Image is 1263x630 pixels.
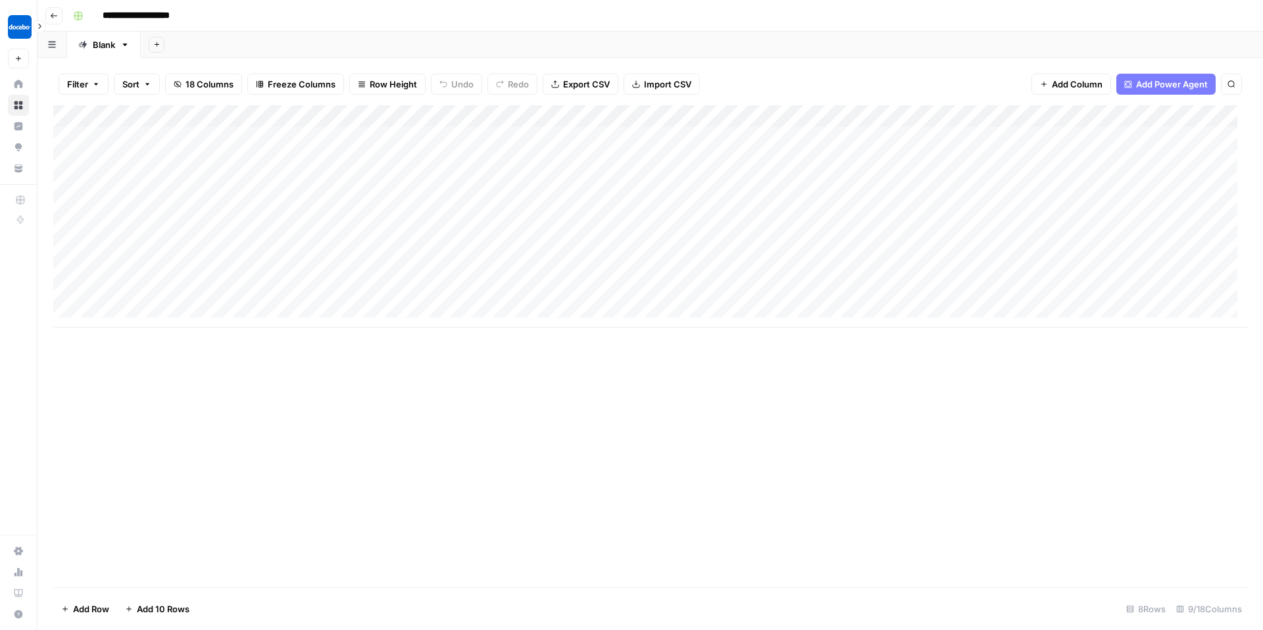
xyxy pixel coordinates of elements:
[563,78,610,91] span: Export CSV
[186,78,234,91] span: 18 Columns
[431,74,482,95] button: Undo
[8,116,29,137] a: Insights
[8,95,29,116] a: Browse
[487,74,537,95] button: Redo
[247,74,344,95] button: Freeze Columns
[67,78,88,91] span: Filter
[8,15,32,39] img: Docebo Logo
[8,604,29,625] button: Help + Support
[8,137,29,158] a: Opportunities
[73,602,109,616] span: Add Row
[1136,78,1208,91] span: Add Power Agent
[1031,74,1111,95] button: Add Column
[508,78,529,91] span: Redo
[543,74,618,95] button: Export CSV
[8,11,29,43] button: Workspace: Docebo
[8,541,29,562] a: Settings
[1116,74,1216,95] button: Add Power Agent
[1171,598,1247,619] div: 9/18 Columns
[8,74,29,95] a: Home
[137,602,189,616] span: Add 10 Rows
[59,74,109,95] button: Filter
[122,78,139,91] span: Sort
[349,74,426,95] button: Row Height
[8,158,29,179] a: Your Data
[370,78,417,91] span: Row Height
[93,38,115,51] div: Blank
[624,74,700,95] button: Import CSV
[114,74,160,95] button: Sort
[8,562,29,583] a: Usage
[644,78,691,91] span: Import CSV
[1052,78,1102,91] span: Add Column
[268,78,335,91] span: Freeze Columns
[53,598,117,619] button: Add Row
[1121,598,1171,619] div: 8 Rows
[165,74,242,95] button: 18 Columns
[8,583,29,604] a: Learning Hub
[117,598,197,619] button: Add 10 Rows
[451,78,474,91] span: Undo
[67,32,141,58] a: Blank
